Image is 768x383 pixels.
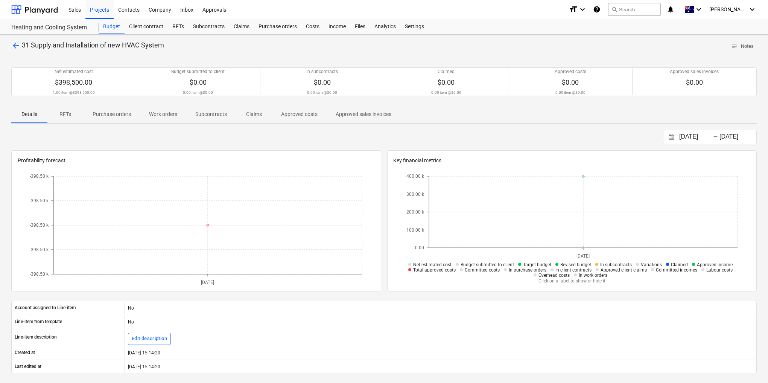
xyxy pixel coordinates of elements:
a: Claims [229,19,254,34]
tspan: -398.50 k [30,247,49,252]
p: Work orders [149,110,177,118]
p: Budget submitted to client [171,69,225,75]
div: Settings [400,19,429,34]
i: notifications [667,5,674,14]
span: Revised budget [560,262,591,267]
span: Approved client claims [601,267,647,273]
span: $0.00 [190,78,207,86]
span: Variations [641,262,662,267]
span: Claimed [671,262,688,267]
input: End Date [718,132,756,142]
a: Purchase orders [254,19,301,34]
button: Interact with the calendar and add the check-in date for your trip. [665,133,678,142]
tspan: -398.50 k [30,174,49,179]
p: 0.00 item @ $0.00 [431,90,461,95]
span: Notes [731,42,754,51]
p: Account assigned to Line-item [15,305,76,311]
span: Total approved costs [413,267,456,273]
p: Line-item description [15,334,57,340]
span: $398,500.00 [55,78,92,86]
div: Heating and Cooling System [11,24,90,32]
p: Details [20,110,38,118]
i: keyboard_arrow_down [694,5,703,14]
p: Profitability forecast [18,157,375,165]
p: Approved costs [555,69,586,75]
p: Created at [15,349,35,356]
i: keyboard_arrow_down [748,5,757,14]
span: [PERSON_NAME] [709,6,747,12]
p: 0.00 item @ $0.00 [183,90,213,95]
span: $0.00 [686,78,703,86]
tspan: -398.50 k [30,223,49,228]
p: Approved costs [281,110,318,118]
span: Net estimated cost [413,262,452,267]
button: Edit description [128,333,171,345]
span: $0.00 [562,78,579,86]
p: Click on a label to show or hide it [406,278,738,284]
input: Start Date [678,132,716,142]
div: [DATE] 15:14:20 [125,361,756,373]
tspan: 400.00 k [406,174,424,179]
button: Notes [728,41,757,52]
iframe: Chat Widget [730,347,768,383]
a: Subcontracts [189,19,229,34]
i: Knowledge base [593,5,601,14]
span: In subcontracts [600,262,632,267]
p: 1.00 item @ $398,500.00 [53,90,95,95]
span: search [611,6,617,12]
p: Purchase orders [93,110,131,118]
p: Approved sales invoices [670,69,719,75]
span: In purchase orders [509,267,546,273]
span: $0.00 [438,78,455,86]
div: [DATE] 15:14:20 [125,347,756,359]
p: 0.00 item @ $0.00 [307,90,337,95]
i: format_size [569,5,578,14]
tspan: 100.00 k [406,227,424,233]
span: $0.00 [314,78,331,86]
a: Budget [99,19,125,34]
p: Last edited at [15,363,41,370]
p: Subcontracts [195,110,227,118]
div: No [125,316,756,328]
a: RFTs [168,19,189,34]
span: Budget submitted to client [461,262,514,267]
a: Costs [301,19,324,34]
tspan: 0.00 [415,245,424,250]
a: Files [350,19,370,34]
tspan: -398.50 k [30,198,49,203]
p: Key financial metrics [394,157,751,165]
p: Claimed [438,69,455,75]
p: Approved sales invoices [336,110,391,118]
span: Approved income [697,262,733,267]
span: Overhead costs [538,273,570,278]
span: In work orders [579,273,607,278]
tspan: [DATE] [577,253,590,259]
span: Committed incomes [656,267,697,273]
span: Target budget [523,262,551,267]
a: Analytics [370,19,400,34]
div: No [125,302,756,314]
a: Income [324,19,350,34]
a: Client contract [125,19,168,34]
button: Search [608,3,661,16]
p: Net estimated cost [55,69,93,75]
span: Committed costs [465,267,500,273]
span: In client contracts [555,267,592,273]
i: keyboard_arrow_down [578,5,587,14]
tspan: 300.00 k [406,192,424,197]
p: 0.00 item @ $0.00 [555,90,586,95]
span: notes [731,43,738,50]
span: 31 Supply and Installation of new HVAC System [22,41,164,49]
tspan: -398.50 k [30,272,49,277]
p: In subcontracts [306,69,338,75]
